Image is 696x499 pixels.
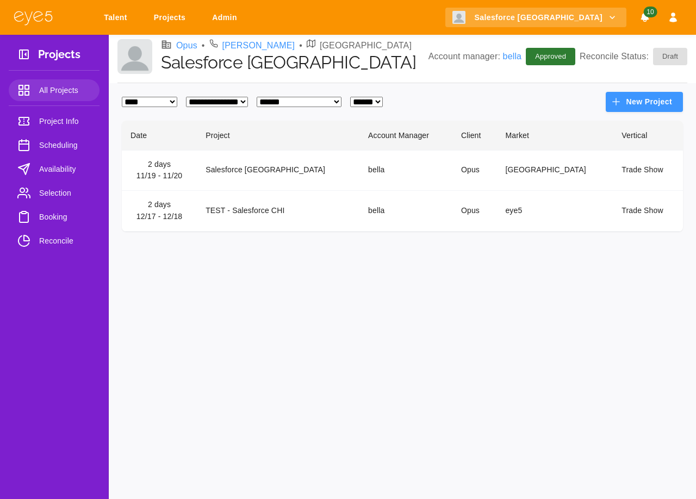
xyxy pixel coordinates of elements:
[428,50,521,63] p: Account manager:
[613,150,683,191] td: Trade Show
[503,52,522,61] a: bella
[452,191,497,232] td: Opus
[130,211,188,223] div: 12/17 - 12/18
[202,39,205,52] li: •
[38,48,80,65] h3: Projects
[580,48,687,65] p: Reconcile Status:
[359,121,452,151] th: Account Manager
[97,8,138,28] a: Talent
[359,150,452,191] td: bella
[613,191,683,232] td: Trade Show
[452,11,465,24] img: Client logo
[130,170,188,182] div: 11/19 - 11/20
[445,8,626,28] button: Salesforce [GEOGRAPHIC_DATA]
[359,191,452,232] td: bella
[130,159,188,171] div: 2 days
[452,121,497,151] th: Client
[613,121,683,151] th: Vertical
[222,39,295,52] a: [PERSON_NAME]
[320,39,412,52] p: [GEOGRAPHIC_DATA]
[496,191,613,232] td: eye5
[197,150,359,191] td: Salesforce [GEOGRAPHIC_DATA]
[643,7,657,17] span: 10
[9,134,100,156] a: Scheduling
[197,191,359,232] td: TEST - Salesforce CHI
[606,92,683,112] button: New Project
[9,110,100,132] a: Project Info
[39,186,91,199] span: Selection
[39,139,91,152] span: Scheduling
[39,234,91,247] span: Reconcile
[39,115,91,128] span: Project Info
[496,121,613,151] th: Market
[130,199,188,211] div: 2 days
[9,79,100,101] a: All Projects
[656,51,685,62] span: Draft
[496,150,613,191] td: [GEOGRAPHIC_DATA]
[161,52,428,73] h1: Salesforce [GEOGRAPHIC_DATA]
[9,182,100,204] a: Selection
[39,163,91,176] span: Availability
[39,84,91,97] span: All Projects
[635,8,655,28] button: Notifications
[197,121,359,151] th: Project
[9,230,100,252] a: Reconcile
[147,8,196,28] a: Projects
[39,210,91,223] span: Booking
[452,150,497,191] td: Opus
[529,51,573,62] span: Approved
[176,39,197,52] a: Opus
[205,8,248,28] a: Admin
[9,206,100,228] a: Booking
[9,158,100,180] a: Availability
[122,121,197,151] th: Date
[117,39,152,74] img: Client logo
[13,10,53,26] img: eye5
[299,39,302,52] li: •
